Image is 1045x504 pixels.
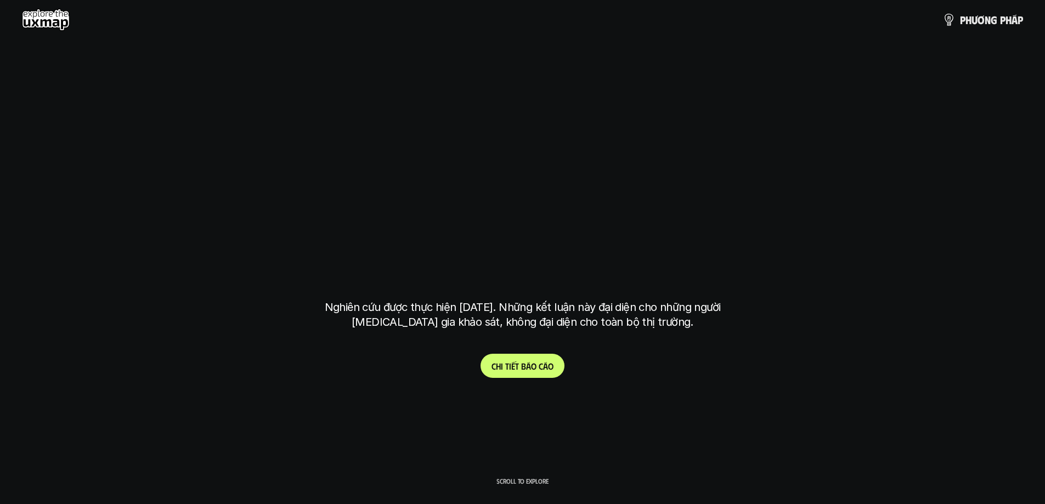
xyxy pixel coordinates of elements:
[531,361,536,371] span: o
[327,230,718,276] h1: tại [GEOGRAPHIC_DATA]
[985,14,991,26] span: n
[991,14,997,26] span: g
[481,354,564,378] a: Chitiếtbáocáo
[521,361,526,371] span: b
[485,116,568,129] h6: Kết quả nghiên cứu
[1012,14,1018,26] span: á
[971,14,978,26] span: ư
[548,361,553,371] span: o
[505,361,509,371] span: t
[1006,14,1012,26] span: h
[539,361,543,371] span: c
[515,361,519,371] span: t
[942,9,1023,31] a: phươngpháp
[509,361,511,371] span: i
[1000,14,1006,26] span: p
[501,361,503,371] span: i
[496,361,501,371] span: h
[511,361,515,371] span: ế
[492,361,496,371] span: C
[526,361,531,371] span: á
[323,143,723,189] h1: phạm vi công việc của
[960,14,965,26] span: p
[978,14,985,26] span: ơ
[965,14,971,26] span: h
[317,300,728,330] p: Nghiên cứu được thực hiện [DATE]. Những kết luận này đại diện cho những người [MEDICAL_DATA] gia ...
[496,477,549,485] p: Scroll to explore
[1018,14,1023,26] span: p
[543,361,548,371] span: á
